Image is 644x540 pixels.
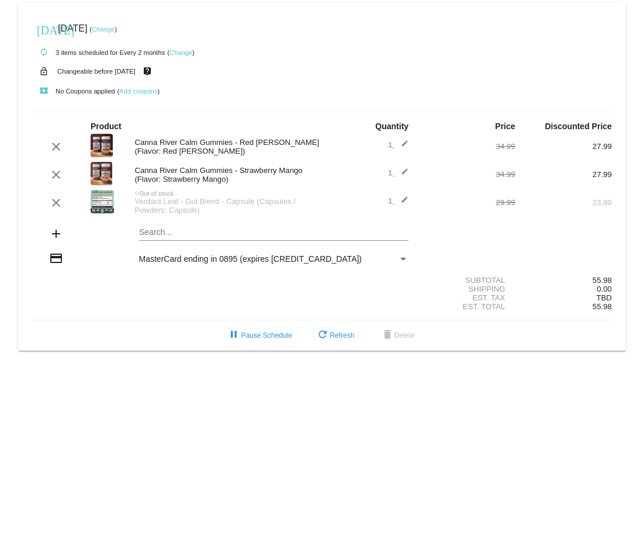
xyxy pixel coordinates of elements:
mat-icon: not_interested [134,191,139,196]
span: MasterCard ending in 0895 (expires [CREDIT_CARD_DATA]) [139,254,362,264]
mat-icon: credit_card [49,251,63,265]
span: 1 [388,168,408,177]
img: Gut-Label.webp [91,190,114,213]
span: Delete [380,331,415,340]
span: 0.00 [597,285,612,293]
div: 29.99 [418,198,515,207]
span: 1 [388,140,408,149]
button: Delete [371,325,424,346]
mat-icon: live_help [140,64,154,79]
div: 55.98 [515,276,612,285]
button: Refresh [306,325,363,346]
strong: Product [91,122,122,131]
small: ( ) [89,26,117,33]
mat-icon: local_play [37,84,51,98]
img: CR-Calm-Gummies-red-berry-scaled.jpg [91,134,113,157]
a: Change [169,49,192,56]
a: Change [92,26,115,33]
div: Est. Total [418,302,515,311]
small: 3 items scheduled for Every 2 months [32,49,165,56]
div: Canna River Calm Gummies - Strawberry Mango (Flavor: Strawberry Mango) [129,166,322,184]
mat-icon: edit [394,196,408,210]
mat-icon: delete [380,328,394,342]
span: Refresh [316,331,354,340]
mat-icon: pause [227,328,241,342]
mat-icon: autorenew [37,46,51,60]
div: Shipping [418,285,515,293]
input: Search... [139,228,409,237]
div: Out of stock [129,191,322,197]
span: 1 [388,196,408,205]
mat-icon: refresh [316,328,330,342]
div: 23.99 [515,198,612,207]
a: Add coupons [119,88,157,95]
div: Subtotal [418,276,515,285]
div: Est. Tax [418,293,515,302]
mat-icon: clear [49,168,63,182]
div: 34.99 [418,142,515,151]
mat-icon: clear [49,196,63,210]
div: 34.99 [418,170,515,179]
img: CR-Calm-Gummies-Strawberry-scaled.jpg [91,162,113,185]
span: TBD [596,293,611,302]
strong: Price [495,122,515,131]
small: No Coupons applied [32,88,115,95]
span: 55.98 [593,302,612,311]
small: ( ) [117,88,160,95]
small: ( ) [167,49,195,56]
div: Verdant Leaf - Gut Blend - Capsule (Capsules / Powders: Capsule) [129,197,322,214]
strong: Discounted Price [545,122,611,131]
mat-icon: [DATE] [37,22,51,36]
mat-icon: edit [394,168,408,182]
div: 27.99 [515,142,612,151]
mat-icon: clear [49,140,63,154]
mat-icon: edit [394,140,408,154]
small: Changeable before [DATE] [57,68,136,75]
mat-icon: add [49,227,63,241]
div: 27.99 [515,170,612,179]
span: Pause Schedule [227,331,292,340]
strong: Quantity [375,122,408,131]
mat-icon: lock_open [37,64,51,79]
div: Canna River Calm Gummies - Red [PERSON_NAME] (Flavor: Red [PERSON_NAME]) [129,138,322,155]
button: Pause Schedule [217,325,301,346]
mat-select: Payment Method [139,254,409,264]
